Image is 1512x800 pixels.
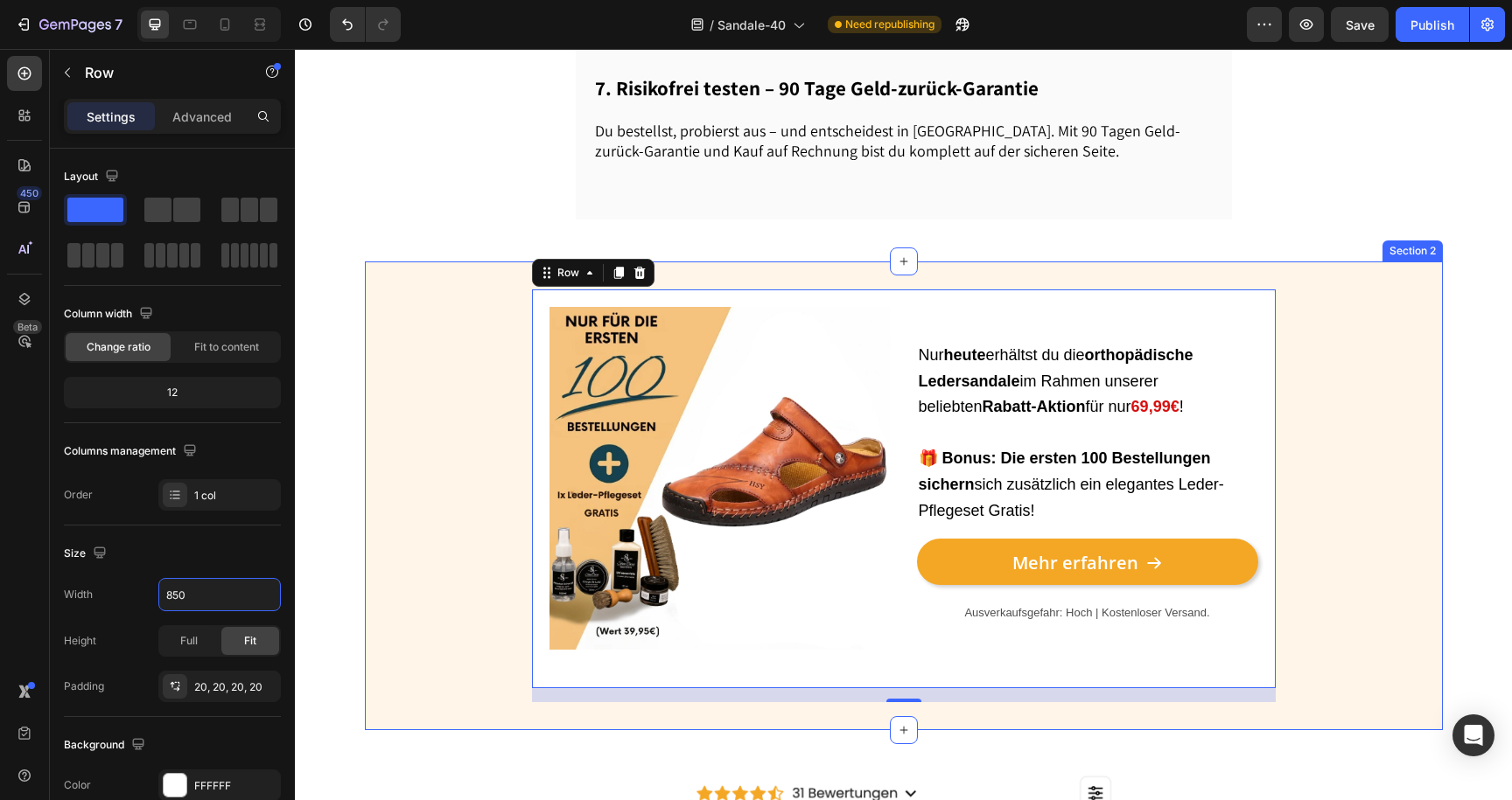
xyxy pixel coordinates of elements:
button: Publish [1396,7,1469,42]
div: Padding [64,678,104,694]
div: Beta [13,320,42,334]
div: Rich Text Editor. Editing area: main [622,292,963,477]
span: Ausverkaufsgefahr: Hoch | Kostenloser Versand. [669,557,914,570]
span: Need republishing [845,17,934,32]
div: Open Intercom Messenger [1452,714,1494,756]
input: Auto [159,579,280,610]
button: Save [1331,7,1389,42]
strong: Rabatt-Aktion [688,349,791,366]
div: Height [64,633,96,649]
strong: heute [649,297,691,315]
span: ! [885,349,889,366]
div: Section 2 [1091,194,1144,210]
img: gempages_555675308238308595-4c269156-37f1-478d-98da-f89fbb7cf914.jpg [255,258,596,600]
strong: 🎁 Bonus: Die ersten 100 Bestellungen sichern [624,400,916,444]
a: Mehr erfahren [622,490,963,536]
p: Du bestellst, probierst aus – und entscheidest in [GEOGRAPHIC_DATA]. Mit 90 Tagen Geld-zurück-Gar... [300,72,918,113]
iframe: Design area [295,49,1512,800]
p: 7 [115,14,122,35]
p: Settings [87,108,136,126]
span: / [710,16,714,34]
div: FFFFFF [194,778,276,794]
div: Background [64,734,149,757]
span: Change ratio [87,339,150,355]
p: Mehr erfahren [717,503,843,525]
span: sich zusätzlich ein elegantes Leder-Pflegeset Gratis! [624,400,929,470]
strong: Ledersandale [624,323,725,341]
button: 7 [7,7,130,42]
span: Sandale-40 [717,16,786,34]
p: Row [85,62,234,83]
div: 1 col [194,488,276,504]
div: Color [64,777,91,793]
span: Full [180,633,198,649]
div: Size [64,542,110,566]
div: Order [64,487,93,503]
div: 12 [67,380,277,405]
span: Fit [244,633,256,649]
div: Width [64,587,93,602]
div: Row [259,216,288,232]
strong: 69,99€ [836,349,885,366]
div: Layout [64,165,122,189]
div: 450 [17,186,42,200]
div: Publish [1410,16,1454,34]
span: Nur erhältst du die im Rahmen unserer beliebten für nur [624,297,899,367]
p: Advanced [172,108,232,126]
div: Columns management [64,440,200,463]
div: 20, 20, 20, 20 [194,679,276,695]
div: Undo/Redo [330,7,401,42]
span: Fit to content [194,339,259,355]
div: Column width [64,303,157,326]
span: Save [1346,17,1375,32]
strong: orthopädische [790,297,899,315]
